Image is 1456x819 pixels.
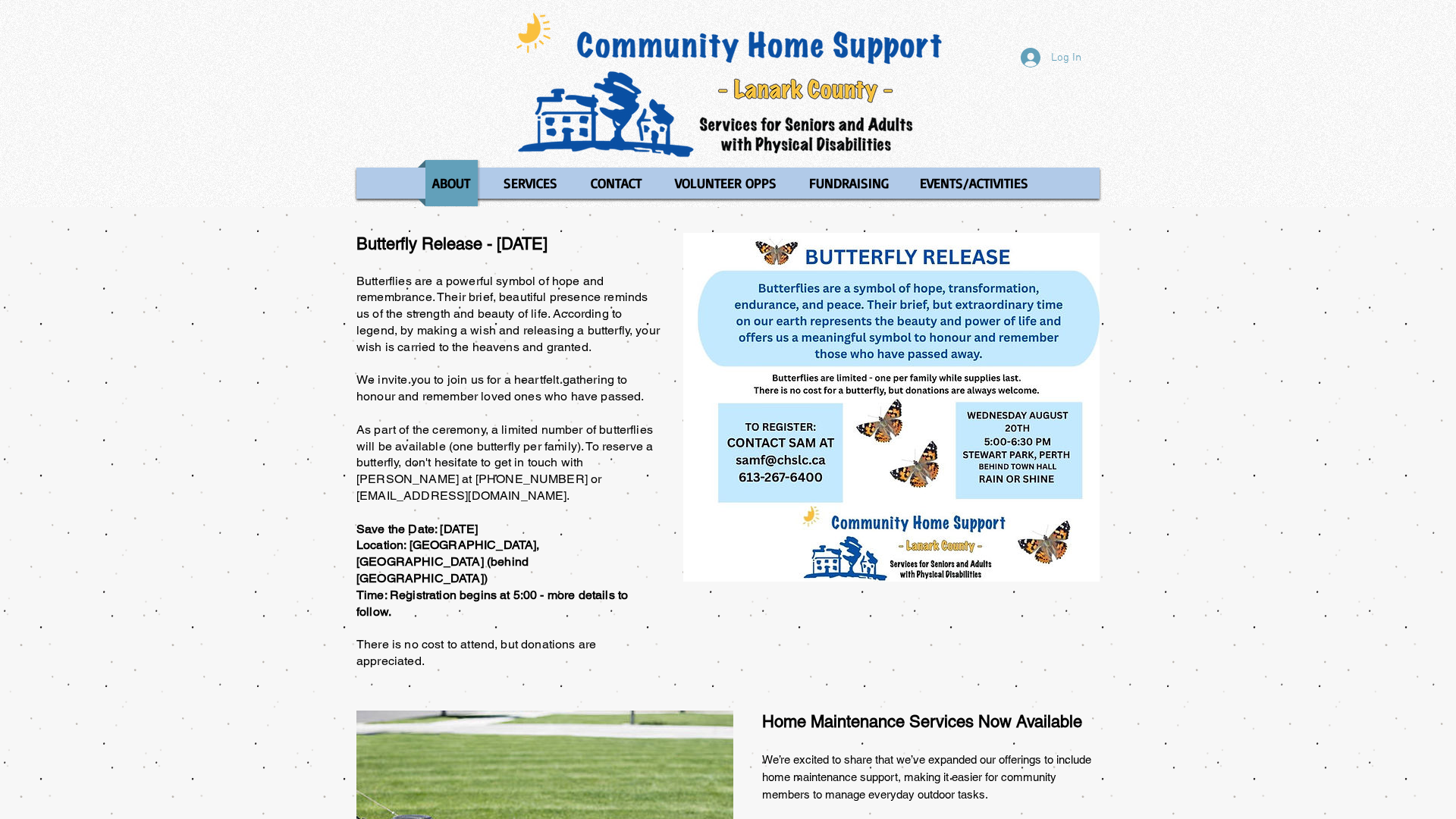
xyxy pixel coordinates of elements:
span: We’re excited to share that we’ve expanded our offerings to include home maintenance support, mak... [762,753,1091,801]
a: VOLUNTEER OPPS [661,160,791,206]
a: ABOUT [418,160,485,206]
img: butterfly_release_2025.jpg [683,233,1100,582]
p: EVENTS/ACTIVITIES [913,160,1035,206]
p: ABOUT [425,160,477,206]
p: CONTACT [584,160,648,206]
span: Home Maintenance Services Now Available [762,712,1082,731]
span: Log In [1046,50,1087,66]
a: SERVICES [489,160,572,206]
span: Butterflies are a powerful symbol of hope and remembrance. Their brief, beautiful presence remind... [356,274,660,668]
p: SERVICES [497,160,564,206]
p: VOLUNTEER OPPS [668,160,783,206]
p: FUNDRAISING [802,160,896,206]
nav: Site [356,160,1100,206]
button: Log In [1010,43,1092,72]
a: EVENTS/ACTIVITIES [905,160,1043,206]
span: Save the Date: [DATE] Location: [GEOGRAPHIC_DATA], [GEOGRAPHIC_DATA] (behind [GEOGRAPHIC_DATA]) T... [356,522,628,619]
a: FUNDRAISING [795,160,902,206]
span: Butterfly Release - [DATE] [356,234,548,253]
a: CONTACT [576,160,657,206]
